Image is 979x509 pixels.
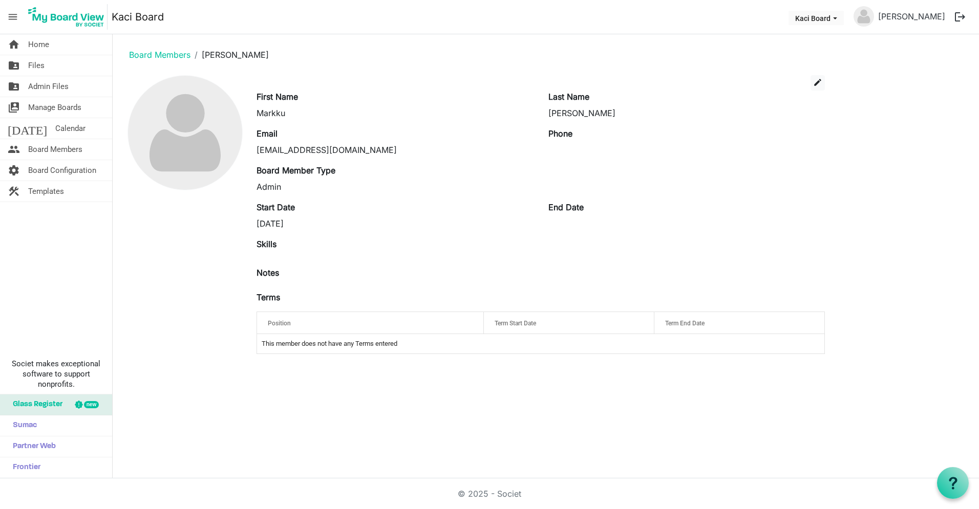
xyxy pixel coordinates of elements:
span: people [8,139,20,160]
span: folder_shared [8,76,20,97]
label: Notes [257,267,279,279]
span: home [8,34,20,55]
span: edit [813,78,822,87]
div: [EMAIL_ADDRESS][DOMAIN_NAME] [257,144,533,156]
span: Admin Files [28,76,69,97]
button: edit [811,75,825,91]
button: logout [949,6,971,28]
li: [PERSON_NAME] [190,49,269,61]
span: Societ makes exceptional software to support nonprofits. [5,359,108,389]
label: Board Member Type [257,164,335,176]
a: [PERSON_NAME] [874,6,949,27]
label: Skills [257,238,276,250]
span: Glass Register [8,394,62,415]
span: Term End Date [665,320,705,327]
label: Terms [257,291,280,303]
label: End Date [548,201,584,213]
span: Position [268,320,291,327]
a: © 2025 - Societ [458,489,521,499]
span: Calendar [55,118,86,139]
label: Last Name [548,91,589,103]
button: Kaci Board dropdownbutton [789,11,844,25]
label: First Name [257,91,298,103]
div: Admin [257,181,533,193]
span: Board Members [28,139,82,160]
span: Sumac [8,415,37,436]
a: Kaci Board [112,7,164,27]
img: no-profile-picture.svg [128,76,242,190]
img: no-profile-picture.svg [854,6,874,27]
label: Phone [548,127,572,140]
span: Home [28,34,49,55]
span: Manage Boards [28,97,81,118]
span: construction [8,181,20,202]
label: Start Date [257,201,295,213]
div: [PERSON_NAME] [548,107,825,119]
div: [DATE] [257,217,533,230]
span: Templates [28,181,64,202]
img: My Board View Logo [25,4,108,30]
a: Board Members [129,50,190,60]
span: Board Configuration [28,160,96,181]
span: menu [3,7,23,27]
span: folder_shared [8,55,20,76]
span: Files [28,55,45,76]
span: [DATE] [8,118,47,139]
td: This member does not have any Terms entered [257,334,824,353]
span: Term Start Date [495,320,536,327]
span: Frontier [8,457,40,478]
div: Markku [257,107,533,119]
div: new [84,401,99,408]
span: settings [8,160,20,181]
span: Partner Web [8,436,56,457]
span: switch_account [8,97,20,118]
a: My Board View Logo [25,4,112,30]
label: Email [257,127,278,140]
